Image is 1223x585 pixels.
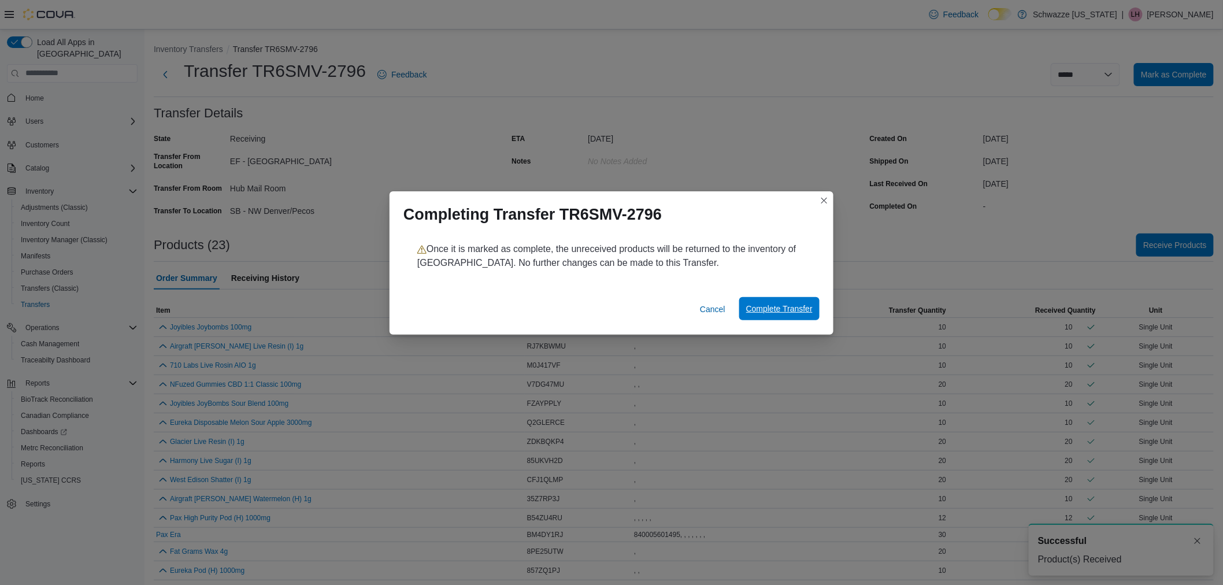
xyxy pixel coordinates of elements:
h1: Completing Transfer TR6SMV-2796 [403,205,662,224]
span: Complete Transfer [746,303,813,314]
span: Cancel [700,303,725,315]
p: Once it is marked as complete, the unreceived products will be returned to the inventory of [GEOG... [417,242,806,270]
button: Closes this modal window [817,194,831,208]
button: Cancel [695,298,730,321]
button: Complete Transfer [739,297,820,320]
